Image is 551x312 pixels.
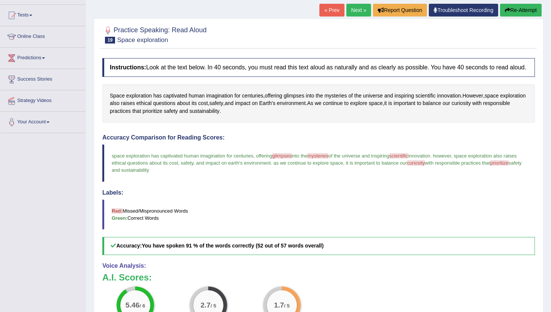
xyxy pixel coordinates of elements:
[463,92,483,100] span: Click to see word definition
[102,272,152,282] b: A.I. Scores:
[388,99,392,107] span: Click to see word definition
[112,208,123,214] b: Red:
[0,112,86,130] a: Your Account
[102,134,535,141] h4: Accuracy Comparison for Reading Scores:
[225,99,234,107] span: Click to see word definition
[102,189,535,196] h4: Labels:
[328,153,389,159] span: of the universe and inspiring
[189,107,219,115] span: Click to see word definition
[105,37,115,43] span: 19
[181,160,193,166] span: safety
[192,99,197,107] span: Click to see word definition
[110,64,146,70] b: Instructions:
[346,160,407,166] span: it is important to balance our
[323,99,343,107] span: Click to see word definition
[277,99,306,107] span: Click to see word definition
[429,4,498,16] a: Troubleshoot Recording
[325,92,347,100] span: Click to see word definition
[354,92,361,100] span: Click to see word definition
[407,160,425,166] span: curiosity
[315,99,322,107] span: Click to see word definition
[153,92,162,100] span: Click to see word definition
[189,92,205,100] span: Click to see word definition
[500,92,526,100] span: Click to see word definition
[284,92,304,100] span: Click to see word definition
[209,99,223,107] span: Click to see word definition
[112,215,127,221] b: Green:
[252,99,258,107] span: Click to see word definition
[102,262,535,269] h4: Voice Analysis:
[490,160,509,166] span: prioritize
[201,301,211,309] big: 2.7
[253,153,255,159] span: ,
[306,92,314,100] span: Click to see word definition
[348,92,353,100] span: Click to see word definition
[259,99,275,107] span: Click to see word definition
[500,4,542,16] button: Re-Attempt
[142,243,323,249] b: You have spoken 91 % of the words correctly (52 out of 57 words overall)
[0,26,86,45] a: Online Class
[415,92,436,100] span: Click to see word definition
[433,153,451,159] span: however
[177,99,190,107] span: Click to see word definition
[0,5,86,24] a: Tests
[319,4,344,16] a: « Prev
[384,99,387,107] span: Click to see word definition
[394,99,415,107] span: Click to see word definition
[307,153,328,159] span: mysteries
[425,160,490,166] span: with responsible practices that
[452,99,471,107] span: Click to see word definition
[136,99,151,107] span: Click to see word definition
[343,160,344,166] span: ,
[211,303,216,309] small: / 5
[0,90,86,109] a: Strategy Videos
[350,99,367,107] span: Click to see word definition
[198,99,208,107] span: Click to see word definition
[234,92,240,100] span: Click to see word definition
[112,153,253,159] span: space exploration has captivated human imagination for centuries
[437,92,461,100] span: Click to see word definition
[102,84,535,123] div: , . , , , . , .
[163,92,187,100] span: Click to see word definition
[316,92,323,100] span: Click to see word definition
[132,107,141,115] span: Click to see word definition
[102,237,535,255] h5: Accuracy:
[126,92,152,100] span: Click to see word definition
[196,160,271,166] span: and impact on earth's environment
[126,301,139,309] big: 5.46
[274,301,284,309] big: 1.7
[274,160,343,166] span: as we continue to explore space
[346,4,371,16] a: Next »
[139,303,145,309] small: / 6
[256,153,272,159] span: offering
[110,107,131,115] span: Click to see word definition
[394,92,414,100] span: Click to see word definition
[483,99,510,107] span: Click to see word definition
[423,99,441,107] span: Click to see word definition
[102,58,535,77] h4: Look at the text below. In 40 seconds, you must read this text aloud as naturally and as clearly ...
[344,99,349,107] span: Click to see word definition
[265,92,282,100] span: Click to see word definition
[389,153,408,159] span: scientific
[178,160,180,166] span: ,
[235,99,250,107] span: Click to see word definition
[430,153,432,159] span: .
[117,36,168,43] small: Space exploration
[292,153,308,159] span: into the
[443,99,450,107] span: Click to see word definition
[408,153,430,159] span: innovation
[0,48,86,66] a: Predictions
[179,107,188,115] span: Click to see word definition
[206,92,233,100] span: Click to see word definition
[153,99,175,107] span: Click to see word definition
[193,160,195,166] span: ,
[472,99,482,107] span: Click to see word definition
[369,99,383,107] span: Click to see word definition
[451,153,452,159] span: ,
[110,92,125,100] span: Click to see word definition
[384,92,393,100] span: Click to see word definition
[284,303,290,309] small: / 5
[102,199,535,229] blockquote: Missed/Mispronounced Words Correct Words
[417,99,421,107] span: Click to see word definition
[121,99,135,107] span: Click to see word definition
